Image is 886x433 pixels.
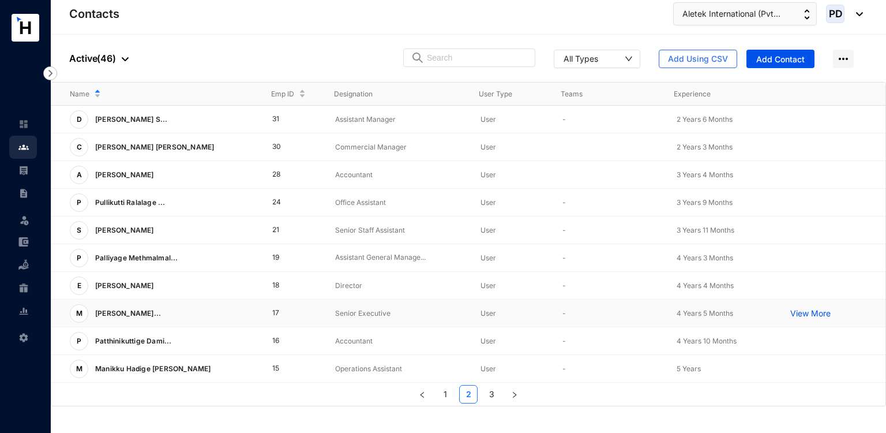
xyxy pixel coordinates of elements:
[460,83,542,106] th: User Type
[480,115,496,124] span: User
[95,198,166,207] span: Pullikutti Ralalage ...
[668,53,728,65] span: Add Using CSV
[254,272,317,300] td: 18
[69,6,119,22] p: Contacts
[77,144,82,151] span: C
[804,9,810,20] img: up-down-arrow.74152d26bf9780fbf563ca9c90304185.svg
[682,8,780,20] span: Aletek International (Pvt...
[254,189,317,216] td: 24
[480,253,496,262] span: User
[790,308,836,319] a: View More
[95,115,168,124] span: [PERSON_NAME] S...
[459,385,478,404] li: 2
[828,9,842,18] span: PD
[9,136,37,159] li: Contacts
[122,57,129,61] img: dropdown-black.8e83cc76930a90b1a4fdb6d089b7bf3a.svg
[480,364,496,373] span: User
[505,385,524,404] li: Next Page
[542,83,655,106] th: Teams
[562,308,658,319] p: -
[562,114,658,125] p: -
[746,50,814,68] button: Add Contact
[659,50,737,68] button: Add Using CSV
[677,170,733,179] span: 3 Years 4 Months
[18,333,29,343] img: settings-unselected.1febfda315e6e19643a1.svg
[480,337,496,345] span: User
[254,216,317,244] td: 21
[271,88,294,100] span: Emp ID
[480,170,496,179] span: User
[677,226,734,234] span: 3 Years 11 Months
[88,138,219,156] p: [PERSON_NAME] [PERSON_NAME]
[254,244,317,272] td: 19
[335,197,462,208] p: Office Assistant
[88,277,159,295] p: [PERSON_NAME]
[562,363,658,375] p: -
[18,237,29,247] img: expense-unselected.2edcf0507c847f3e9e96.svg
[677,143,733,151] span: 2 Years 3 Months
[18,188,29,199] img: contract-unselected.99e2b2107c0a7dd48938.svg
[76,365,82,372] span: M
[850,12,863,16] img: dropdown-black.8e83cc76930a90b1a4fdb6d089b7bf3a.svg
[77,116,82,123] span: D
[335,225,462,236] p: Senior Staff Assistant
[18,306,29,316] img: report-unselected.e6a6b4230fc7da01f883.svg
[254,133,317,161] td: 30
[95,253,178,262] span: Palliyage Methmalmal...
[70,88,89,100] span: Name
[511,391,518,398] span: right
[77,227,81,234] span: S
[95,309,161,318] span: [PERSON_NAME]...
[554,50,640,68] button: All Types
[9,113,37,136] li: Home
[9,253,37,277] li: Loan
[335,308,462,319] p: Senior Executive
[77,338,81,345] span: P
[335,141,462,153] p: Commercial Manager
[88,221,159,240] p: [PERSON_NAME]
[655,83,768,106] th: Experience
[18,165,29,176] img: payroll-unselected.b590312f920e76f0c668.svg
[77,171,82,178] span: A
[480,281,496,290] span: User
[677,364,701,373] span: 5 Years
[625,55,633,63] span: down
[677,337,737,345] span: 4 Years 10 Months
[9,159,37,182] li: Payroll
[833,50,854,68] img: more-horizontal.eedb2faff8778e1aceccc67cc90ae3cb.svg
[254,161,317,189] td: 28
[9,230,37,253] li: Expenses
[460,386,477,403] a: 2
[480,226,496,234] span: User
[18,142,29,152] img: people.b0bd17028ad2877b116a.svg
[335,363,462,375] p: Operations Assistant
[436,385,455,404] li: 1
[677,253,733,262] span: 4 Years 3 Months
[9,277,37,300] li: Gratuity
[480,309,496,318] span: User
[437,386,454,403] a: 1
[18,119,29,129] img: home-unselected.a29eae3204392db15eaf.svg
[480,198,496,207] span: User
[254,355,317,383] td: 15
[427,49,528,66] input: Search
[564,53,598,64] div: All Types
[77,255,81,262] span: P
[335,335,462,347] p: Accountant
[335,114,462,125] p: Assistant Manager
[483,386,500,403] a: 3
[76,310,82,317] span: M
[677,198,733,207] span: 3 Years 9 Months
[9,182,37,205] li: Contracts
[254,106,317,133] td: 31
[254,300,317,327] td: 17
[335,169,462,181] p: Accountant
[756,54,805,65] span: Add Contact
[335,280,462,292] p: Director
[18,260,29,270] img: loan-unselected.d74d20a04637f2d15ab5.svg
[673,2,817,25] button: Aletek International (Pvt...
[562,280,658,292] p: -
[419,391,426,398] span: left
[316,83,460,106] th: Designation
